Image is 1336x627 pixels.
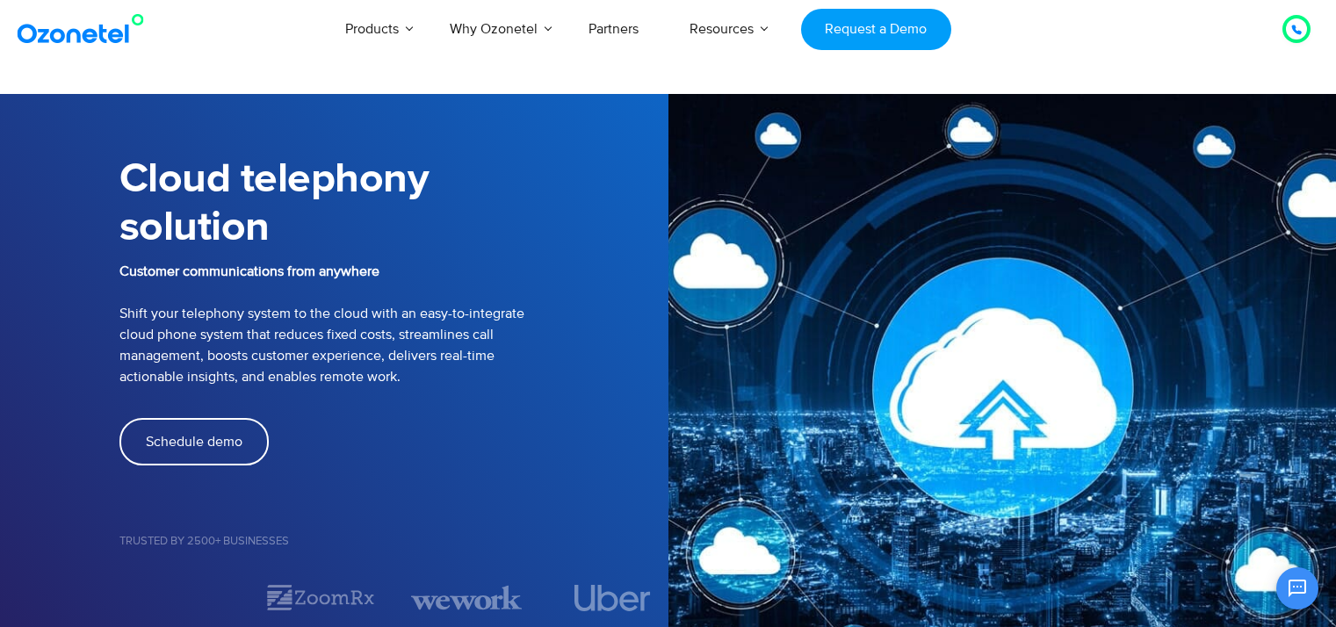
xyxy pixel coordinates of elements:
[801,9,951,50] a: Request a Demo
[265,582,376,613] img: zoomrx.svg
[574,585,651,611] img: uber.svg
[265,582,376,613] div: 2 / 7
[557,585,668,611] div: 4 / 7
[119,155,668,252] h1: Cloud telephony solution
[119,582,668,613] div: Image Carousel
[119,263,379,280] b: Customer communications from anywhere
[146,435,242,449] span: Schedule demo
[119,587,230,609] div: 1 / 7
[411,582,522,613] img: wework.svg
[119,536,668,547] h5: Trusted by 2500+ Businesses
[119,418,269,465] a: Schedule demo
[1276,567,1318,609] button: Open chat
[411,582,522,613] div: 3 / 7
[119,261,668,387] p: Shift your telephony system to the cloud with an easy-to-integrate cloud phone system that reduce...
